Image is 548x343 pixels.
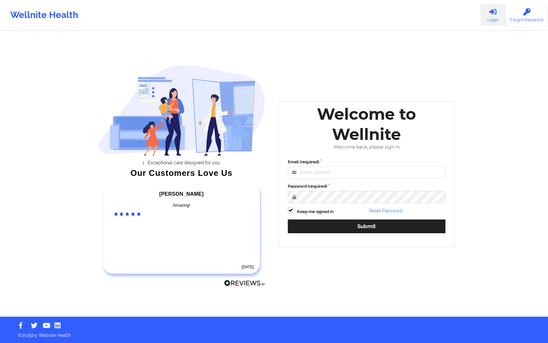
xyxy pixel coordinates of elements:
span: [PERSON_NAME] [159,191,203,197]
input: Email address [288,167,445,179]
a: Reviews.io Logo [224,280,265,288]
button: Submit [288,219,445,233]
label: Keep me signed in [297,209,334,215]
img: Reviews.io Logo [224,280,265,287]
div: Welcome back, please sign in [283,144,450,150]
a: Reset Password [369,208,403,213]
a: Forgot Password [505,4,548,26]
div: Welcome to Wellnite [283,104,450,144]
img: wellnite-auth-hero_200.c722682e.png [98,65,265,156]
label: Password (required) [288,183,445,190]
div: Amazing! [114,202,250,209]
label: Email (required) [288,159,445,165]
p: © 2025 by Wellnite Health [13,328,535,339]
div: Our Customers Love Us [98,170,265,176]
li: Exceptional care designed for you. [104,160,265,165]
a: Login [480,4,505,26]
time: [DATE] [242,265,254,269]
